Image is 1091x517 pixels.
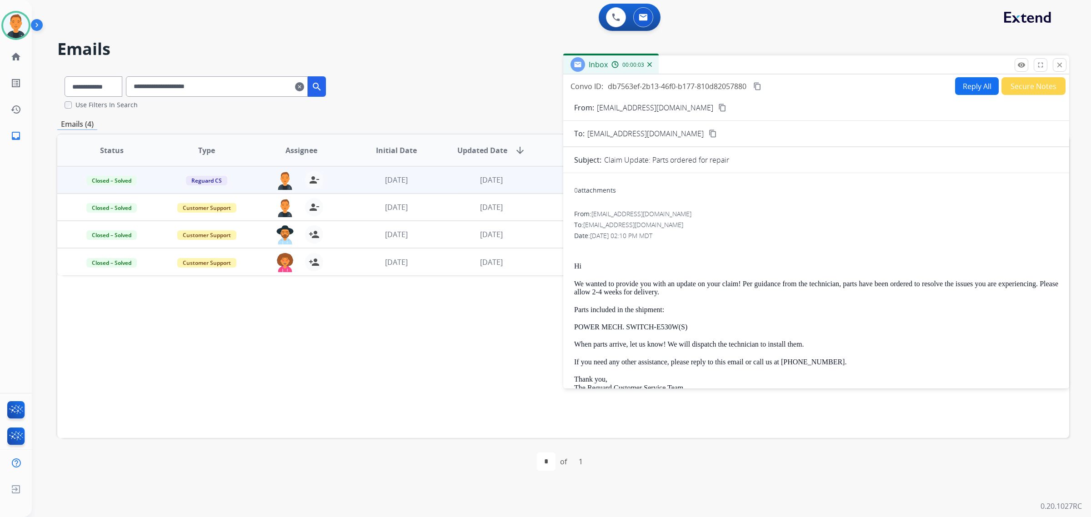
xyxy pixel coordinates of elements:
[198,145,215,156] span: Type
[574,154,601,165] p: Subject:
[574,358,1058,366] p: If you need any other assistance, please reply to this email or call us at [PHONE_NUMBER].
[604,154,729,165] p: Claim Update: Parts ordered for repair
[10,130,21,141] mat-icon: inbox
[276,198,294,217] img: agent-avatar
[597,102,713,113] p: [EMAIL_ADDRESS][DOMAIN_NAME]
[3,13,29,38] img: avatar
[385,229,408,239] span: [DATE]
[574,375,1058,392] p: Thank you, The Reguard Customer Service Team
[587,128,704,139] span: [EMAIL_ADDRESS][DOMAIN_NAME]
[480,229,503,239] span: [DATE]
[1001,77,1066,95] button: Secure Notes
[574,340,1058,348] p: When parts arrive, let us know! We will dispatch the technician to install them.
[86,176,137,185] span: Closed – Solved
[309,229,320,240] mat-icon: person_add
[276,171,294,190] img: agent-avatar
[574,220,1058,229] div: To:
[622,61,644,69] span: 00:00:03
[385,175,408,185] span: [DATE]
[177,203,236,213] span: Customer Support
[1036,61,1045,69] mat-icon: fullscreen
[1041,501,1082,512] p: 0.20.1027RC
[57,40,1069,58] h2: Emails
[574,128,585,139] p: To:
[560,456,567,467] div: of
[10,104,21,115] mat-icon: history
[309,174,320,185] mat-icon: person_remove
[718,104,726,112] mat-icon: content_copy
[574,231,1058,240] div: Date:
[574,280,1058,297] p: We wanted to provide you with an update on your claim! Per guidance from the technician, parts ha...
[574,323,1058,331] p: POWER MECH. SWITCH-E530W(S)
[75,100,138,109] label: Use Filters In Search
[574,102,594,113] p: From:
[86,258,137,268] span: Closed – Solved
[608,81,746,91] span: db7563ef-2b13-46f0-b177-810d82057880
[955,77,999,95] button: Reply All
[186,176,227,185] span: Reguard CS
[571,452,590,471] div: 1
[480,257,503,267] span: [DATE]
[10,78,21,89] mat-icon: list_alt
[309,257,320,268] mat-icon: person_add
[177,258,236,268] span: Customer Support
[589,60,608,70] span: Inbox
[309,202,320,213] mat-icon: person_remove
[571,81,603,92] p: Convo ID:
[285,145,317,156] span: Assignee
[1056,61,1064,69] mat-icon: close
[86,203,137,213] span: Closed – Solved
[457,145,507,156] span: Updated Date
[177,230,236,240] span: Customer Support
[385,257,408,267] span: [DATE]
[709,129,717,138] mat-icon: content_copy
[583,220,683,229] span: [EMAIL_ADDRESS][DOMAIN_NAME]
[10,51,21,62] mat-icon: home
[295,81,304,92] mat-icon: clear
[574,262,1058,270] p: Hi
[480,202,503,212] span: [DATE]
[311,81,322,92] mat-icon: search
[376,145,417,156] span: Initial Date
[1017,61,1026,69] mat-icon: remove_red_eye
[590,231,652,240] span: [DATE] 02:10 PM MDT
[385,202,408,212] span: [DATE]
[574,306,1058,314] p: Parts included in the shipment:
[480,175,503,185] span: [DATE]
[574,209,1058,219] div: From:
[100,145,124,156] span: Status
[276,225,294,244] img: agent-avatar
[574,186,616,195] div: attachments
[276,253,294,272] img: agent-avatar
[515,145,525,156] mat-icon: arrow_downward
[574,186,578,194] span: 0
[753,82,761,90] mat-icon: content_copy
[86,230,137,240] span: Closed – Solved
[57,119,97,130] p: Emails (4)
[591,209,691,218] span: [EMAIL_ADDRESS][DOMAIN_NAME]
